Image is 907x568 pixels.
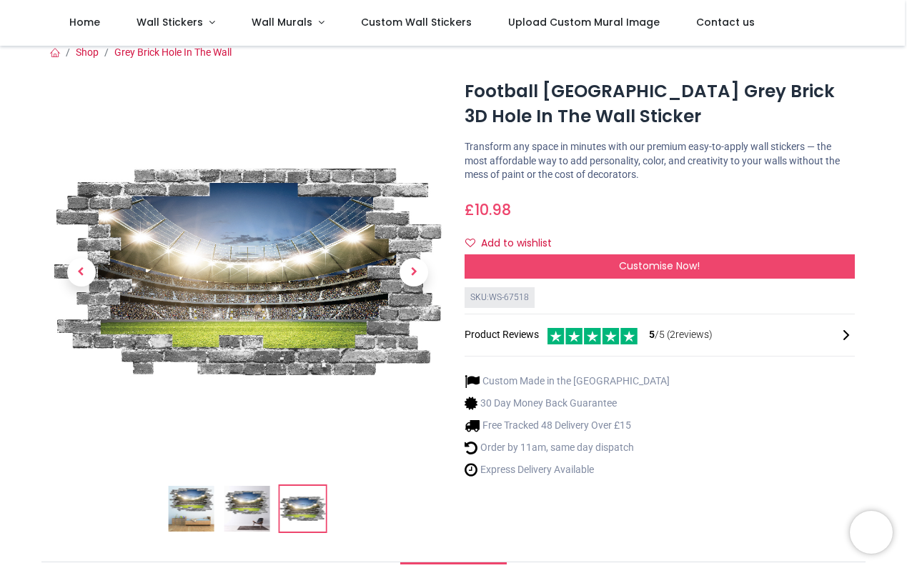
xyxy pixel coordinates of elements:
[114,46,232,58] a: Grey Brick Hole In The Wall
[508,15,660,29] span: Upload Custom Mural Image
[400,258,428,287] span: Next
[361,15,472,29] span: Custom Wall Stickers
[475,199,511,220] span: 10.98
[465,440,670,455] li: Order by 11am, same day dispatch
[696,15,755,29] span: Contact us
[850,511,893,554] iframe: Brevo live chat
[137,15,203,29] span: Wall Stickers
[649,328,713,342] span: /5 ( 2 reviews)
[280,486,326,532] img: WS-67518-03
[465,374,670,389] li: Custom Made in the [GEOGRAPHIC_DATA]
[385,135,443,409] a: Next
[76,46,99,58] a: Shop
[67,258,96,287] span: Previous
[465,396,670,411] li: 30 Day Money Back Guarantee
[619,259,700,273] span: Customise Now!
[465,418,670,433] li: Free Tracked 48 Delivery Over £15
[465,238,475,248] i: Add to wishlist
[465,287,535,308] div: SKU: WS-67518
[465,199,511,220] span: £
[465,326,856,345] div: Product Reviews
[465,140,856,182] p: Transform any space in minutes with our premium easy-to-apply wall stickers — the most affordable...
[649,329,655,340] span: 5
[224,486,270,532] img: WS-67518-02
[69,15,100,29] span: Home
[252,15,312,29] span: Wall Murals
[465,79,856,129] h1: Football [GEOGRAPHIC_DATA] Grey Brick 3D Hole In The Wall Sticker
[465,462,670,477] li: Express Delivery Available
[465,231,564,256] button: Add to wishlistAdd to wishlist
[52,135,111,409] a: Previous
[169,486,214,532] img: Football Pitch Stadium Grey Brick 3D Hole In The Wall Sticker
[52,76,443,467] img: WS-67518-03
